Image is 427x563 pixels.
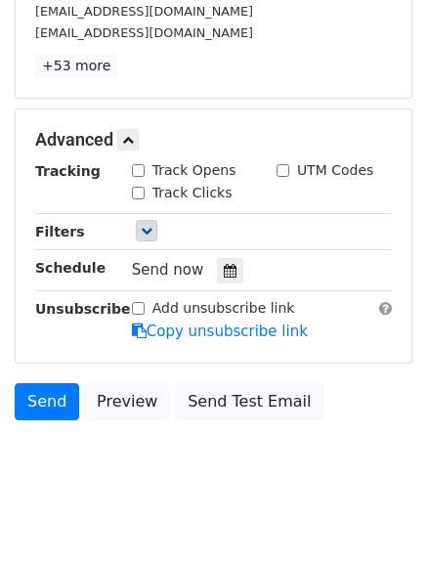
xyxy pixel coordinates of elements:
label: Track Clicks [152,183,233,203]
label: UTM Codes [297,160,373,181]
span: Send now [132,261,204,279]
strong: Unsubscribe [35,301,131,317]
a: +53 more [35,54,117,78]
strong: Filters [35,224,85,239]
label: Add unsubscribe link [152,298,295,319]
h5: Advanced [35,129,392,151]
strong: Schedule [35,260,106,276]
a: Copy unsubscribe link [132,323,308,340]
iframe: Chat Widget [329,469,427,563]
a: Send Test Email [175,383,323,420]
small: [EMAIL_ADDRESS][DOMAIN_NAME] [35,4,253,19]
label: Track Opens [152,160,236,181]
a: Preview [84,383,170,420]
strong: Tracking [35,163,101,179]
a: Send [15,383,79,420]
small: [EMAIL_ADDRESS][DOMAIN_NAME] [35,25,253,40]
